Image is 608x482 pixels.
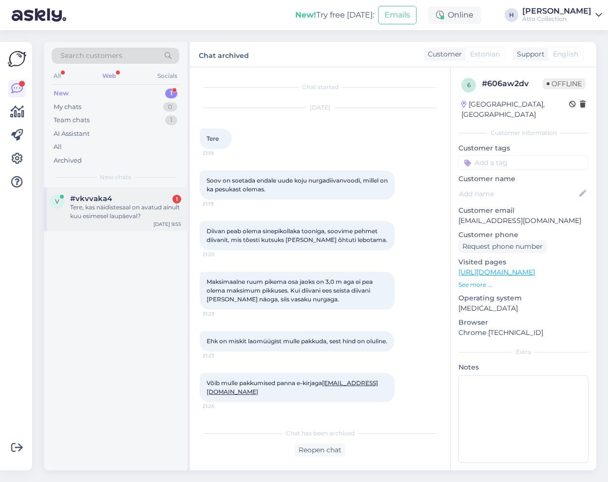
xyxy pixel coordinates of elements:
[470,49,500,59] span: Estonian
[163,102,177,112] div: 0
[203,200,239,207] span: 21:19
[378,6,417,24] button: Emails
[458,216,589,226] p: [EMAIL_ADDRESS][DOMAIN_NAME]
[165,89,177,98] div: 1
[54,102,81,112] div: My chats
[543,78,586,89] span: Offline
[207,135,219,142] span: Tere
[458,230,589,240] p: Customer phone
[207,278,374,303] span: Maksimaalne ruum pikema osa jaoks on 3,0 m aga ei pea olema maksimum pikkuses. Kui diivani ees se...
[100,173,131,182] span: New chats
[458,317,589,328] p: Browser
[203,352,239,359] span: 21:23
[458,205,589,216] p: Customer email
[458,293,589,303] p: Operating system
[207,337,387,345] span: Ehk on miskit laomüügist mulle pakkuda, sest hind on oluline.
[203,149,239,157] span: 21:19
[100,70,118,82] div: Web
[459,188,577,199] input: Add name
[203,251,239,258] span: 21:20
[54,156,82,166] div: Archived
[295,10,316,19] b: New!
[70,203,181,221] div: Tere, kas näidistesaal on avatud ainult kuu esimesel laupäeval?
[513,49,545,59] div: Support
[458,303,589,314] p: [MEDICAL_DATA]
[458,240,547,253] div: Request phone number
[458,280,589,289] p: See more ...
[295,444,345,457] div: Reopen chat
[458,362,589,372] p: Notes
[54,89,69,98] div: New
[522,7,602,23] a: [PERSON_NAME]Atto Collection
[286,429,355,438] span: Chat has been archived
[458,174,589,184] p: Customer name
[153,221,181,228] div: [DATE] 9:55
[458,328,589,338] p: Chrome [TECHNICAL_ID]
[458,268,535,277] a: [URL][DOMAIN_NAME]
[505,8,518,22] div: H
[482,78,543,90] div: # 606aw2dv
[458,257,589,267] p: Visited pages
[207,227,387,243] span: Diivan peab olema sinepikollaka tooniga, soovime pehmet diivanit, mis tõesti kutsuks [PERSON_NAME...
[165,115,177,125] div: 1
[522,15,591,23] div: Atto Collection
[200,103,440,112] div: [DATE]
[54,115,90,125] div: Team chats
[467,81,471,89] span: 6
[424,49,462,59] div: Customer
[458,143,589,153] p: Customer tags
[70,194,112,203] span: #vkvvaka4
[60,51,122,61] span: Search customers
[8,50,26,68] img: Askly Logo
[54,142,62,152] div: All
[295,9,374,21] div: Try free [DATE]:
[172,195,181,204] div: 1
[553,49,578,59] span: English
[199,48,249,61] label: Chat archived
[52,70,63,82] div: All
[461,99,569,120] div: [GEOGRAPHIC_DATA], [GEOGRAPHIC_DATA]
[458,155,589,170] input: Add a tag
[522,7,591,15] div: [PERSON_NAME]
[203,403,239,410] span: 21:25
[54,129,90,139] div: AI Assistant
[155,70,179,82] div: Socials
[207,379,378,395] span: Võib mulle pakkumised panna e-kirjaga
[203,310,239,317] span: 21:23
[428,6,481,24] div: Online
[458,129,589,137] div: Customer information
[55,198,59,205] span: v
[200,83,440,92] div: Chat started
[207,177,389,193] span: Soov on soetada endale uude koju nurgadiivanvoodi, millel on ka pesukast olemas.
[458,348,589,356] div: Extra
